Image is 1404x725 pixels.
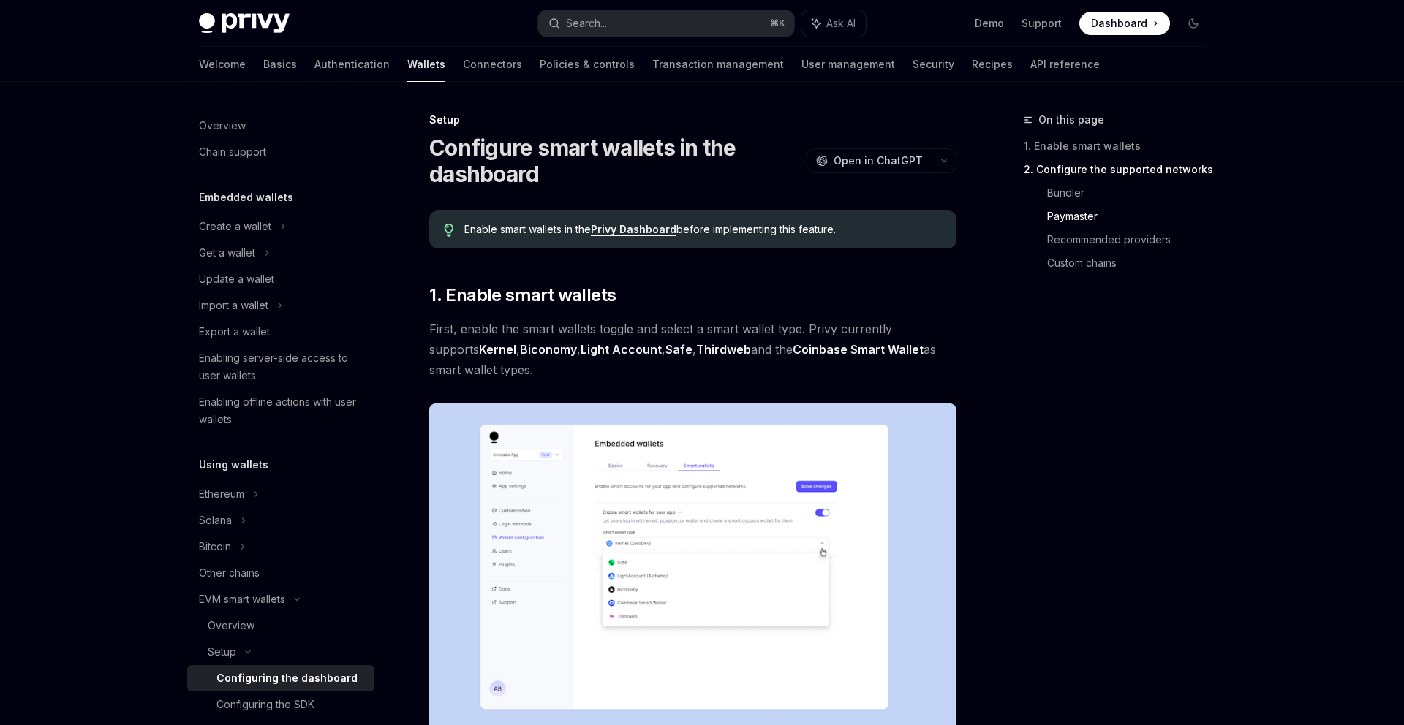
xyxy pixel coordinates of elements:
[429,319,956,380] span: First, enable the smart wallets toggle and select a smart wallet type. Privy currently supports ,...
[1024,134,1217,158] a: 1. Enable smart wallets
[770,18,785,29] span: ⌘ K
[1047,181,1217,205] a: Bundler
[199,393,366,428] div: Enabling offline actions with user wallets
[208,643,236,661] div: Setup
[187,345,374,389] a: Enabling server-side access to user wallets
[199,456,268,474] h5: Using wallets
[216,696,314,713] div: Configuring the SDK
[199,143,266,161] div: Chain support
[199,13,290,34] img: dark logo
[187,560,374,586] a: Other chains
[187,665,374,691] a: Configuring the dashboard
[199,189,293,206] h5: Embedded wallets
[1038,111,1104,129] span: On this page
[199,297,268,314] div: Import a wallet
[834,153,923,168] span: Open in ChatGPT
[1079,12,1170,35] a: Dashboard
[187,389,374,433] a: Enabling offline actions with user wallets
[187,113,374,139] a: Overview
[199,349,366,384] div: Enabling server-side access to user wallets
[566,15,607,32] div: Search...
[1047,205,1217,228] a: Paymaster
[1022,16,1062,31] a: Support
[199,591,285,608] div: EVM smart wallets
[199,218,271,235] div: Create a wallet
[444,224,454,237] svg: Tip
[520,342,577,357] a: Biconomy
[581,342,662,357] a: Light Account
[807,148,932,173] button: Open in ChatGPT
[1047,228,1217,251] a: Recommended providers
[407,47,445,82] a: Wallets
[913,47,954,82] a: Security
[429,113,956,127] div: Setup
[208,617,254,634] div: Overview
[199,323,270,341] div: Export a wallet
[652,47,784,82] a: Transaction management
[1091,16,1147,31] span: Dashboard
[1024,158,1217,181] a: 2. Configure the supported networks
[1047,251,1217,275] a: Custom chains
[199,485,244,503] div: Ethereum
[479,342,516,357] a: Kernel
[463,47,522,82] a: Connectors
[199,270,274,288] div: Update a wallet
[665,342,692,357] a: Safe
[696,342,751,357] a: Thirdweb
[801,47,895,82] a: User management
[187,691,374,718] a: Configuring the SDK
[187,266,374,292] a: Update a wallet
[199,512,232,529] div: Solana
[826,16,856,31] span: Ask AI
[199,47,246,82] a: Welcome
[464,222,942,237] span: Enable smart wallets in the before implementing this feature.
[793,342,924,357] a: Coinbase Smart Wallet
[199,244,255,262] div: Get a wallet
[199,564,260,582] div: Other chains
[801,10,866,37] button: Ask AI
[972,47,1013,82] a: Recipes
[187,139,374,165] a: Chain support
[263,47,297,82] a: Basics
[591,223,676,236] a: Privy Dashboard
[975,16,1004,31] a: Demo
[1030,47,1100,82] a: API reference
[187,612,374,639] a: Overview
[216,669,358,687] div: Configuring the dashboard
[314,47,390,82] a: Authentication
[429,134,801,187] h1: Configure smart wallets in the dashboard
[199,538,231,555] div: Bitcoin
[429,284,616,307] span: 1. Enable smart wallets
[1182,12,1205,35] button: Toggle dark mode
[540,47,635,82] a: Policies & controls
[538,10,794,37] button: Search...⌘K
[199,117,246,134] div: Overview
[187,319,374,345] a: Export a wallet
